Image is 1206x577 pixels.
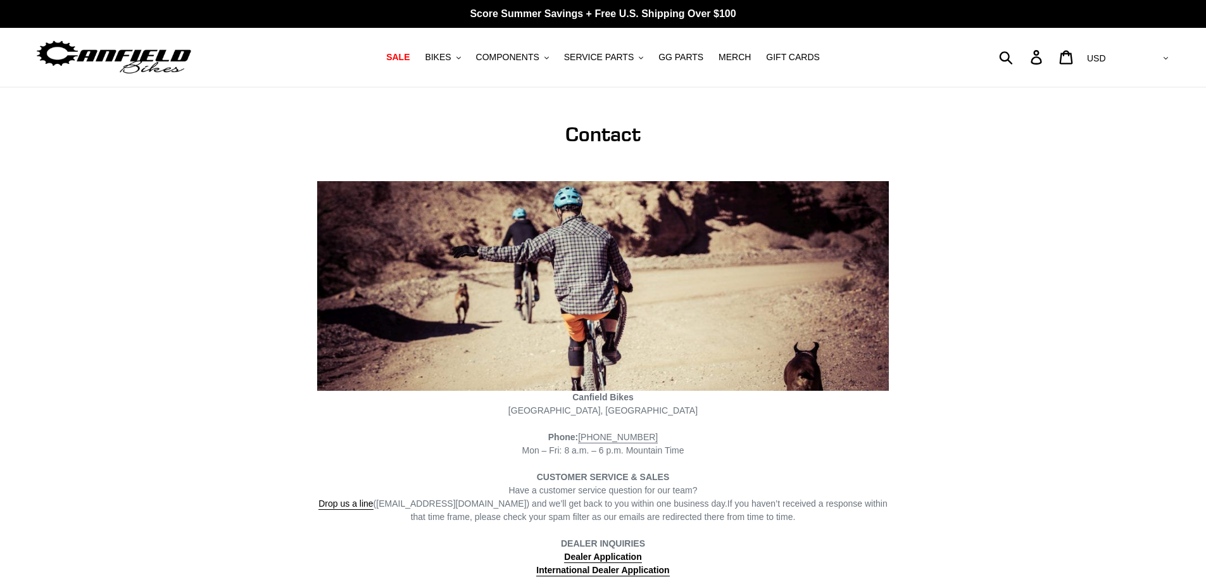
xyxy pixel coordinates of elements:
a: International Dealer Application [536,565,669,576]
a: SALE [380,49,416,66]
strong: International Dealer Application [536,565,669,575]
span: ([EMAIL_ADDRESS][DOMAIN_NAME]) and we’ll get back to you within one business day. [318,498,727,510]
strong: CUSTOMER SERVICE & SALES [537,472,670,482]
strong: Canfield Bikes [572,392,633,402]
a: GIFT CARDS [760,49,826,66]
span: SERVICE PARTS [564,52,634,63]
img: Canfield Bikes [35,37,193,77]
a: Dealer Application [564,552,641,563]
span: COMPONENTS [476,52,539,63]
a: MERCH [712,49,757,66]
span: GG PARTS [658,52,703,63]
span: SALE [386,52,410,63]
button: COMPONENTS [470,49,555,66]
a: Drop us a line [318,498,373,510]
a: GG PARTS [652,49,710,66]
button: BIKES [418,49,467,66]
div: Have a customer service question for our team? If you haven’t received a response within that tim... [317,484,889,524]
span: GIFT CARDS [766,52,820,63]
span: [GEOGRAPHIC_DATA], [GEOGRAPHIC_DATA] [508,405,698,415]
span: BIKES [425,52,451,63]
div: Mon – Fri: 8 a.m. – 6 p.m. Mountain Time [317,431,889,457]
button: SERVICE PARTS [558,49,650,66]
span: MERCH [719,52,751,63]
input: Search [1006,43,1038,71]
strong: DEALER INQUIRIES [561,538,645,563]
strong: Phone: [548,432,578,442]
h1: Contact [317,122,889,146]
a: [PHONE_NUMBER] [578,432,658,443]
